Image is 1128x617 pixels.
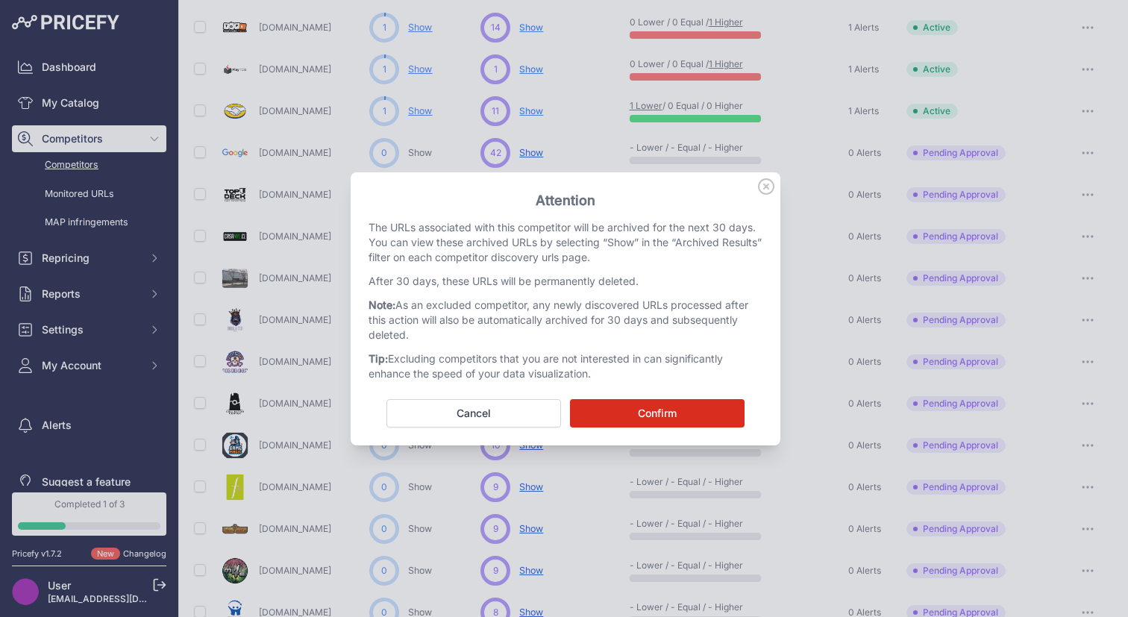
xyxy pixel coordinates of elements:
button: Confirm [570,399,745,427]
p: Excluding competitors that you are not interested in can significantly enhance the speed of your ... [369,351,762,381]
p: As an excluded competitor, any newly discovered URLs processed after this action will also be aut... [369,298,762,342]
p: After 30 days, these URLs will be permanently deleted. [369,274,762,289]
p: The URLs associated with this competitor will be archived for the next 30 days. You can view thes... [369,220,762,265]
strong: Tip: [369,352,388,365]
strong: Note: [369,298,395,311]
h3: Attention [369,190,762,211]
button: Cancel [386,399,561,427]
